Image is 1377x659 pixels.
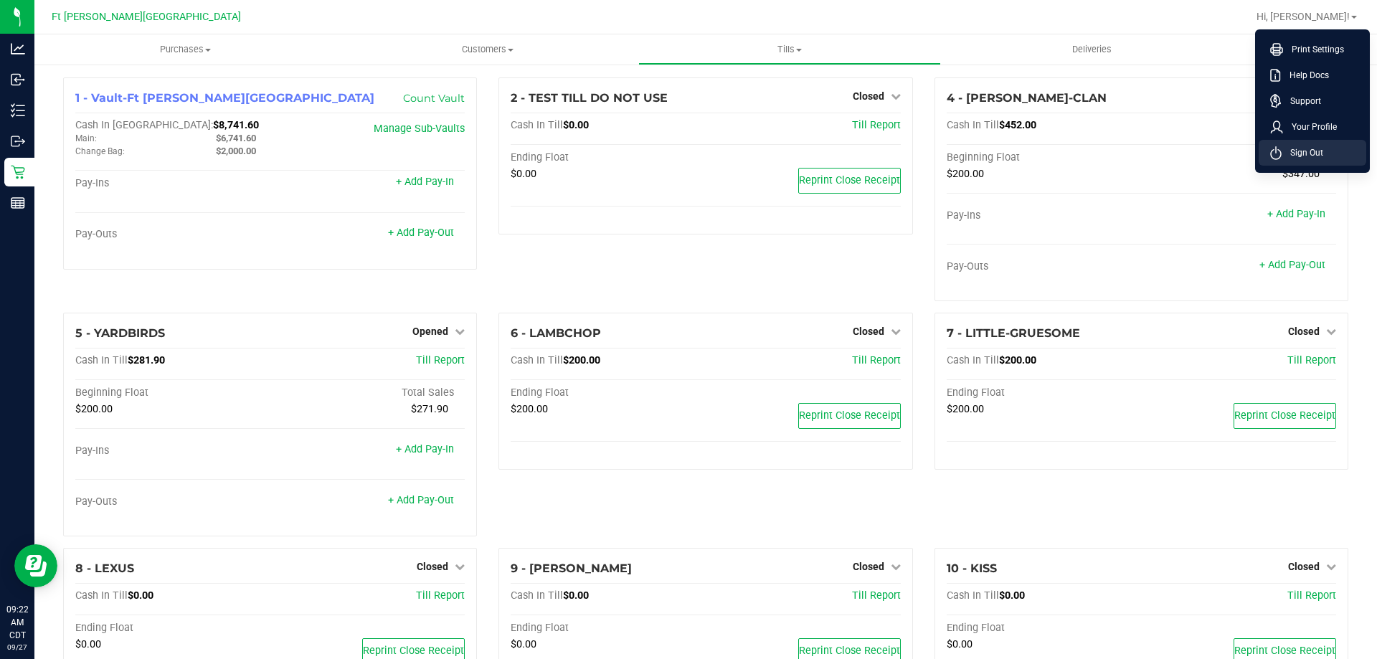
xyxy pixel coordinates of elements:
span: Cash In Till [75,354,128,366]
span: Closed [853,90,884,102]
span: 7 - LITTLE-GRUESOME [947,326,1080,340]
a: Purchases [34,34,336,65]
inline-svg: Outbound [11,134,25,148]
span: Cash In [GEOGRAPHIC_DATA]: [75,119,213,131]
a: Customers [336,34,638,65]
div: Total Sales [1141,151,1336,164]
span: $0.00 [128,589,153,602]
span: Reprint Close Receipt [1234,645,1335,657]
span: Main: [75,133,97,143]
span: Reprint Close Receipt [1234,409,1335,422]
span: $281.90 [128,354,165,366]
span: Cash In Till [75,589,128,602]
span: Cash In Till [947,589,999,602]
span: $200.00 [947,168,984,180]
span: Print Settings [1283,42,1344,57]
a: Till Report [1287,354,1336,366]
div: Ending Float [947,387,1142,399]
span: $6,741.60 [216,133,256,143]
div: Pay-Outs [947,260,1142,273]
span: Cash In Till [511,119,563,131]
li: Sign Out [1259,140,1366,166]
div: Pay-Outs [75,228,270,241]
span: Cash In Till [947,354,999,366]
span: 8 - LEXUS [75,561,134,575]
a: Till Report [1287,589,1336,602]
span: $200.00 [75,403,113,415]
a: Tills [638,34,940,65]
span: Sign Out [1282,146,1323,160]
a: + Add Pay-Out [388,494,454,506]
span: Deliveries [1053,43,1131,56]
div: Ending Float [511,151,706,164]
a: Till Report [852,589,901,602]
inline-svg: Inventory [11,103,25,118]
span: Reprint Close Receipt [363,645,464,657]
span: $200.00 [947,403,984,415]
a: + Add Pay-In [396,443,454,455]
span: Ft [PERSON_NAME][GEOGRAPHIC_DATA] [52,11,241,23]
span: $200.00 [999,354,1036,366]
inline-svg: Analytics [11,42,25,56]
div: Total Sales [270,387,465,399]
div: Pay-Ins [75,177,270,190]
span: Hi, [PERSON_NAME]! [1257,11,1350,22]
span: $200.00 [563,354,600,366]
inline-svg: Reports [11,196,25,210]
button: Reprint Close Receipt [798,403,901,429]
span: Your Profile [1283,120,1337,134]
span: Tills [639,43,940,56]
div: Pay-Outs [75,496,270,508]
span: 1 - Vault-Ft [PERSON_NAME][GEOGRAPHIC_DATA] [75,91,374,105]
span: $0.00 [511,168,536,180]
span: 5 - YARDBIRDS [75,326,165,340]
span: 2 - TEST TILL DO NOT USE [511,91,668,105]
span: 6 - LAMBCHOP [511,326,601,340]
div: Pay-Ins [947,209,1142,222]
span: 9 - [PERSON_NAME] [511,561,632,575]
a: + Add Pay-In [1267,208,1325,220]
span: Closed [417,561,448,572]
button: Reprint Close Receipt [798,168,901,194]
a: Till Report [852,119,901,131]
span: Closed [853,326,884,337]
a: Count Vault [403,92,465,105]
p: 09/27 [6,642,28,653]
a: + Add Pay-In [396,176,454,188]
a: + Add Pay-Out [1259,259,1325,271]
span: $347.00 [1282,168,1320,180]
a: Manage Sub-Vaults [374,123,465,135]
span: $2,000.00 [216,146,256,156]
p: 09:22 AM CDT [6,603,28,642]
div: Pay-Ins [75,445,270,457]
a: + Add Pay-Out [388,227,454,239]
a: Till Report [416,354,465,366]
a: Help Docs [1270,68,1361,82]
span: Cash In Till [511,354,563,366]
iframe: Resource center [14,544,57,587]
span: Reprint Close Receipt [799,645,900,657]
inline-svg: Inbound [11,72,25,87]
span: $0.00 [511,638,536,650]
span: Cash In Till [947,119,999,131]
span: Closed [1288,326,1320,337]
span: 10 - KISS [947,561,997,575]
a: Deliveries [941,34,1243,65]
span: Change Bag: [75,146,125,156]
button: Reprint Close Receipt [1234,403,1336,429]
span: Purchases [34,43,336,56]
a: Support [1270,94,1361,108]
a: Till Report [416,589,465,602]
div: Ending Float [75,622,270,635]
span: Help Docs [1281,68,1329,82]
span: Customers [337,43,638,56]
a: Till Report [852,354,901,366]
inline-svg: Retail [11,165,25,179]
div: Beginning Float [75,387,270,399]
div: Ending Float [511,387,706,399]
span: 4 - [PERSON_NAME]-CLAN [947,91,1107,105]
span: $0.00 [563,589,589,602]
